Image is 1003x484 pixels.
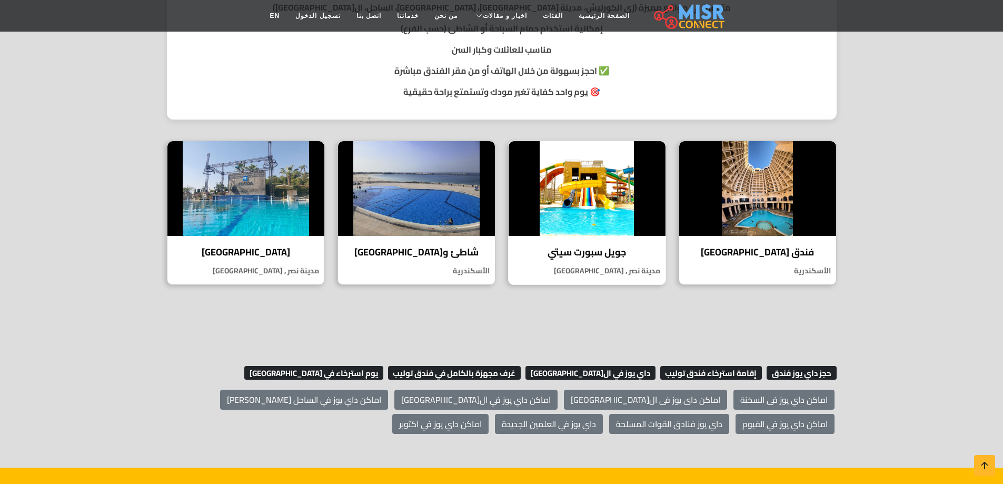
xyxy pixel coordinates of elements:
[389,6,426,26] a: خدماتنا
[517,246,658,258] h4: جويل سبورت سيتي
[509,265,666,276] p: مدينة نصر , [GEOGRAPHIC_DATA]
[338,265,495,276] p: الأسكندرية
[331,141,502,285] a: شاطئ وفندق جولدن جويل شاطئ و[GEOGRAPHIC_DATA] الأسكندرية
[672,141,843,285] a: فندق توليب الإسكندرية فندق [GEOGRAPHIC_DATA] الأسكندرية
[394,390,558,410] a: اماكن داي يوز في ال[GEOGRAPHIC_DATA]
[525,366,656,380] span: داي يوز في ال[GEOGRAPHIC_DATA]
[679,141,836,236] img: فندق توليب الإسكندرية
[502,141,672,285] a: جويل سبورت سيتي جويل سبورت سيتي مدينة نصر , [GEOGRAPHIC_DATA]
[609,414,729,434] a: داي يوز فنادق القوات المسلحة
[736,414,835,434] a: اماكن داي يوز في الفيوم
[535,6,571,26] a: الفئات
[262,6,288,26] a: EN
[495,414,603,434] a: داي يوز في العلمين الجديدة
[764,365,837,381] a: حجز داي يوز فندق
[452,42,552,57] strong: مناسب للعائلات وكبار السن
[385,365,521,381] a: غرف مجهزة بالكامل في فندق توليب
[483,11,527,21] span: اخبار و مقالات
[175,246,316,258] h4: [GEOGRAPHIC_DATA]
[349,6,389,26] a: اتصل بنا
[660,366,762,380] span: إقامة استرخاء فندق توليب
[244,366,383,380] span: يوم استرخاء في [GEOGRAPHIC_DATA]
[338,141,495,236] img: شاطئ وفندق جولدن جويل
[392,414,489,434] a: اماكن داي يوز في اكتوبر
[287,6,348,26] a: تسجيل الدخول
[465,6,535,26] a: اخبار و مقالات
[426,6,465,26] a: من نحن
[394,63,609,78] strong: ✅ احجز بسهولة من خلال الهاتف أو من مقر الفندق مباشرة
[687,246,828,258] h4: فندق [GEOGRAPHIC_DATA]
[346,246,487,258] h4: شاطئ و[GEOGRAPHIC_DATA]
[571,6,638,26] a: الصفحة الرئيسية
[658,365,762,381] a: إقامة استرخاء فندق توليب
[767,366,837,380] span: حجز داي يوز فندق
[242,365,383,381] a: يوم استرخاء في [GEOGRAPHIC_DATA]
[509,141,666,236] img: جويل سبورت سيتي
[403,84,600,100] strong: 🎯 يوم واحد كفاية تغير مودك وتستمتع براحة حقيقية
[564,390,727,410] a: اماكن داى يوز فى ال[GEOGRAPHIC_DATA]
[523,365,656,381] a: داي يوز في ال[GEOGRAPHIC_DATA]
[220,390,388,410] a: اماكن داي يوز في الساحل [PERSON_NAME]
[167,141,324,236] img: فندق الماسة
[388,366,521,380] span: غرف مجهزة بالكامل في فندق توليب
[654,3,724,29] img: main.misr_connect
[733,390,835,410] a: اماكن داي يوز فى السخنة
[679,265,836,276] p: الأسكندرية
[167,265,324,276] p: مدينة نصر , [GEOGRAPHIC_DATA]
[161,141,331,285] a: فندق الماسة [GEOGRAPHIC_DATA] مدينة نصر , [GEOGRAPHIC_DATA]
